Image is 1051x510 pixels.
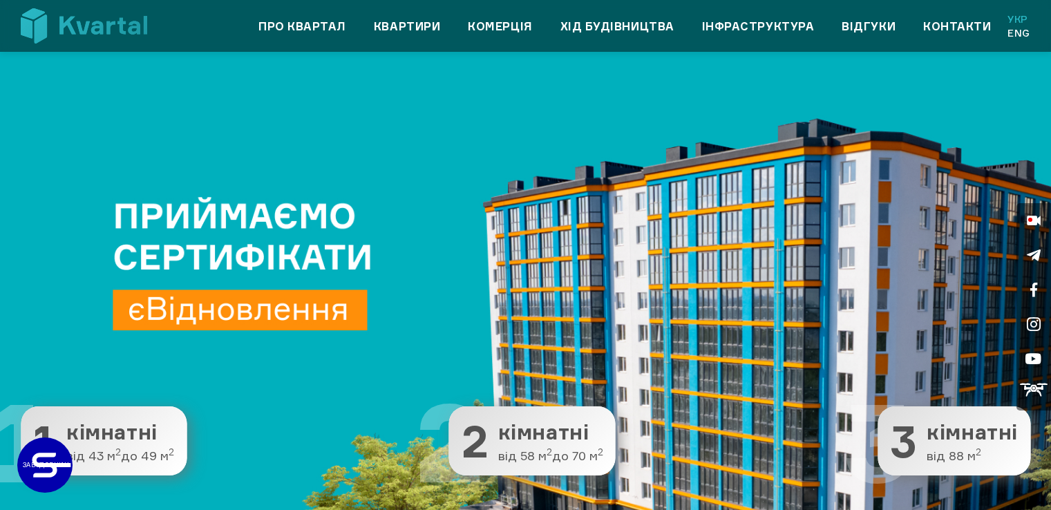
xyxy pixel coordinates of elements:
a: Про квартал [258,18,346,35]
span: кімнатні [927,421,1018,444]
a: Квартири [374,18,440,35]
span: кімнатні [66,421,174,444]
sup: 2 [976,446,981,457]
img: Kvartal [21,8,147,44]
a: ЗАБУДОВНИК [17,437,73,493]
span: від 43 м до 49 м [66,449,174,463]
a: Контакти [923,18,991,35]
a: Eng [1007,26,1030,40]
button: 3 3 кімнатні від 88 м2 [878,406,1030,475]
text: ЗАБУДОВНИК [26,462,67,469]
span: від 58 м до 70 м [498,449,603,463]
sup: 2 [115,446,121,457]
sup: 2 [169,446,174,457]
a: Відгуки [842,18,896,35]
sup: 2 [547,446,552,457]
span: 1 [33,419,57,463]
span: 3 [890,419,917,463]
span: кімнатні [498,421,603,444]
a: Укр [1007,12,1030,26]
button: 2 2 кімнатні від 58 м2до 70 м2 [449,406,616,475]
button: 1 1 кімнатні від 43 м2до 49 м2 [21,406,187,475]
sup: 2 [598,446,603,457]
a: Інфраструктура [702,18,815,35]
a: Комерція [468,18,532,35]
span: 2 [462,419,489,463]
a: Хід будівництва [560,18,674,35]
span: від 88 м [927,449,1018,463]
